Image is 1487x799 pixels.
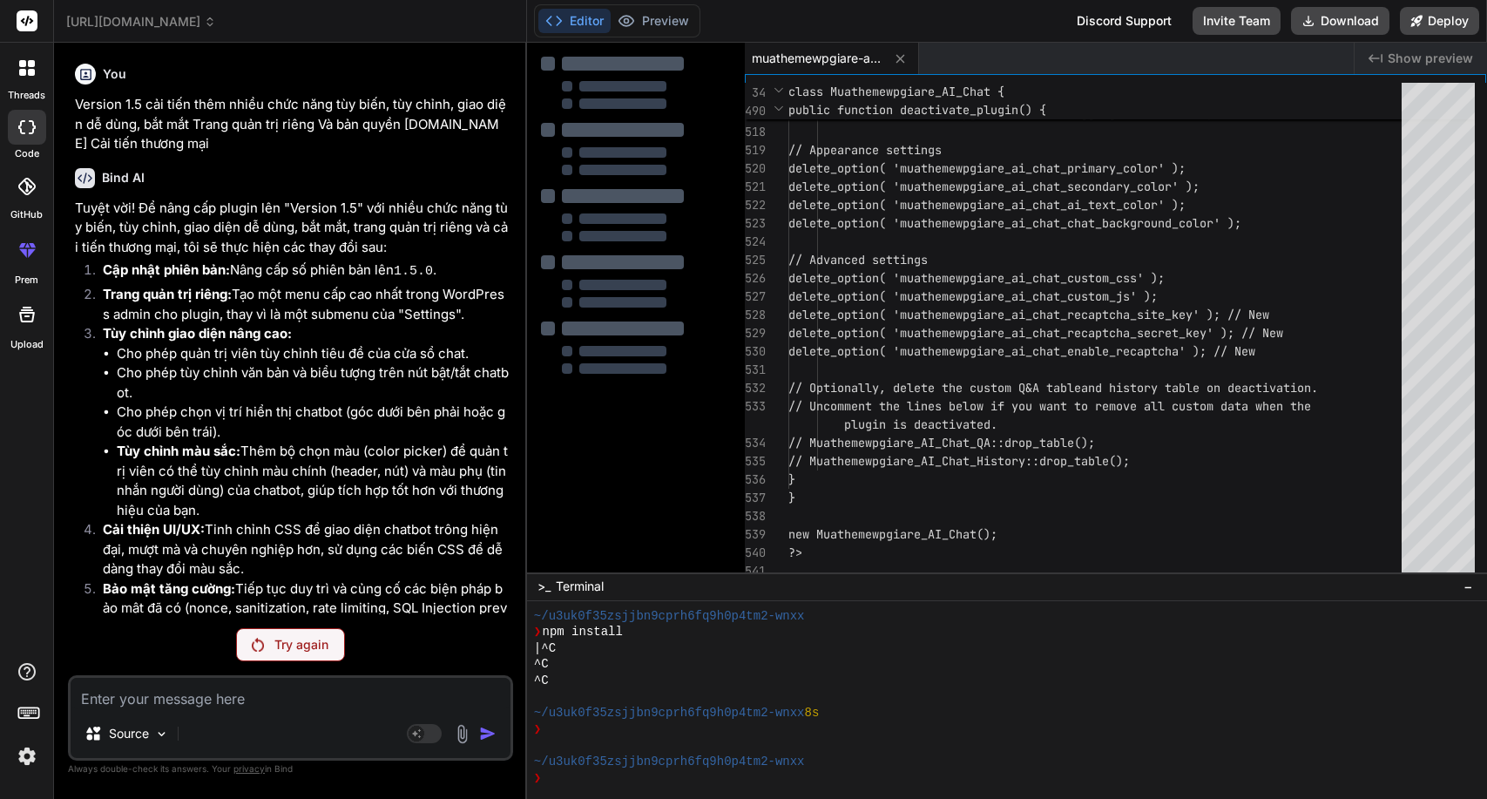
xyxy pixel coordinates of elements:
[534,754,805,770] span: ~/u3uk0f35zsjjbn9cprh6fq9h0p4tm2-wnxx
[10,207,43,222] label: GitHub
[1081,307,1269,322] span: captcha_site_key' ); // New
[788,179,1081,194] span: delete_option( 'muathemewpgiare_ai_chat_se
[103,286,232,302] strong: Trang quản trị riêng:
[534,624,543,640] span: ❯
[788,102,1046,118] span: public function deactivate_plugin() {
[1081,325,1283,341] span: captcha_secret_key' ); // New
[1400,7,1479,35] button: Deploy
[103,325,292,342] strong: Tùy chỉnh giao diện nâng cao:
[103,521,205,538] strong: Cải thiện UI/UX:
[788,435,1081,450] span: // Muathemewpgiare_AI_Chat_QA::drop_table(
[788,545,802,560] span: ?>
[534,673,549,689] span: ^C
[8,88,45,103] label: threads
[1081,288,1158,304] span: stom_js' );
[844,416,997,432] span: plugin is deactivated.
[534,721,543,738] span: ❯
[805,705,820,721] span: 8s
[788,288,1081,304] span: delete_option( 'muathemewpgiare_ai_chat_cu
[611,9,696,33] button: Preview
[745,141,766,159] div: 519
[534,656,549,673] span: ^C
[68,761,513,777] p: Always double-check its answers. Your in Bind
[89,261,510,285] li: Nâng cấp số phiên bản lên .
[1081,179,1200,194] span: condary_color' );
[534,608,805,625] span: ~/u3uk0f35zsjjbn9cprh6fq9h0p4tm2-wnxx
[745,251,766,269] div: 525
[12,741,42,771] img: settings
[66,13,216,30] span: [URL][DOMAIN_NAME]
[788,197,1081,213] span: delete_option( 'muathemewpgiare_ai_chat_ai
[788,160,1081,176] span: delete_option( 'muathemewpgiare_ai_chat_pr
[103,65,126,83] h6: You
[75,95,510,154] p: Version 1.5 cải tiến thêm nhiều chức năng tùy biến, tùy chỉnh, giao diện dễ dùng, bắt mắt Trang q...
[745,102,766,120] span: 490
[89,520,510,579] li: Tinh chỉnh CSS để giao diện chatbot trông hiện đại, mượt mà và chuyên nghiệp hơn, sử dụng các biế...
[745,525,766,544] div: 539
[745,507,766,525] div: 538
[117,363,510,403] li: Cho phép tùy chỉnh văn bản và biểu tượng trên nút bật/tắt chatbot.
[15,146,39,161] label: code
[534,705,805,721] span: ~/u3uk0f35zsjjbn9cprh6fq9h0p4tm2-wnxx
[534,770,543,787] span: ❯
[534,640,556,657] span: |^C
[1460,572,1477,600] button: −
[745,379,766,397] div: 532
[745,214,766,233] div: 523
[103,261,230,278] strong: Cập nhật phiên bản:
[117,442,510,520] li: Thêm bộ chọn màu (color picker) để quản trị viên có thể tùy chỉnh màu chính (header, nút) và màu ...
[15,273,38,288] label: prem
[109,725,149,742] p: Source
[1463,578,1473,595] span: −
[788,215,1081,231] span: delete_option( 'muathemewpgiare_ai_chat_ch
[788,471,795,487] span: }
[788,490,795,505] span: }
[1291,7,1389,35] button: Download
[1081,270,1165,286] span: stom_css' );
[745,562,766,580] div: 541
[788,270,1081,286] span: delete_option( 'muathemewpgiare_ai_chat_cu
[745,452,766,471] div: 535
[538,9,611,33] button: Editor
[745,324,766,342] div: 529
[745,434,766,452] div: 534
[479,725,497,742] img: icon
[1081,398,1311,414] span: o remove all custom data when the
[1081,453,1130,469] span: able();
[117,403,510,442] li: Cho phép chọn vị trí hiển thị chatbot (góc dưới bên phải hoặc góc dưới bên trái).
[1081,160,1186,176] span: imary_color' );
[1066,7,1182,35] div: Discord Support
[745,159,766,178] div: 520
[752,50,882,67] span: muathemewpgiare-ai-chat.php
[252,638,264,652] img: Retry
[788,142,942,158] span: // Appearance settings
[745,288,766,306] div: 527
[1081,435,1095,450] span: );
[745,196,766,214] div: 522
[1081,197,1186,213] span: _text_color' );
[10,337,44,352] label: Upload
[788,398,1081,414] span: // Uncomment the lines below if you want t
[537,578,551,595] span: >_
[75,199,510,258] p: Tuyệt vời! Để nâng cấp plugin lên "Version 1.5" với nhiều chức năng tùy biến, tùy chỉnh, giao diệ...
[745,178,766,196] div: 521
[745,361,766,379] div: 531
[745,397,766,416] div: 533
[788,453,1081,469] span: // Muathemewpgiare_AI_Chat_History::drop_t
[89,579,510,639] li: Tiếp tục duy trì và củng cố các biện pháp bảo mật đã có (nonce, sanitization, rate limiting, SQL ...
[1081,380,1318,396] span: and history table on deactivation.
[1081,343,1255,359] span: able_recaptcha' ); // New
[788,252,928,267] span: // Advanced settings
[89,285,510,324] li: Tạo một menu cấp cao nhất trong WordPress admin cho plugin, thay vì là một submenu của "Settings".
[1388,50,1473,67] span: Show preview
[452,724,472,744] img: attachment
[1081,215,1241,231] span: at_background_color' );
[233,763,265,774] span: privacy
[556,578,604,595] span: Terminal
[103,580,235,597] strong: Bảo mật tăng cường:
[117,344,510,364] li: Cho phép quản trị viên tùy chỉnh tiêu đề của cửa sổ chat.
[788,325,1081,341] span: delete_option( 'muathemewpgiare_ai_chat_re
[543,624,623,640] span: npm install
[745,269,766,288] div: 526
[745,84,766,102] span: 34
